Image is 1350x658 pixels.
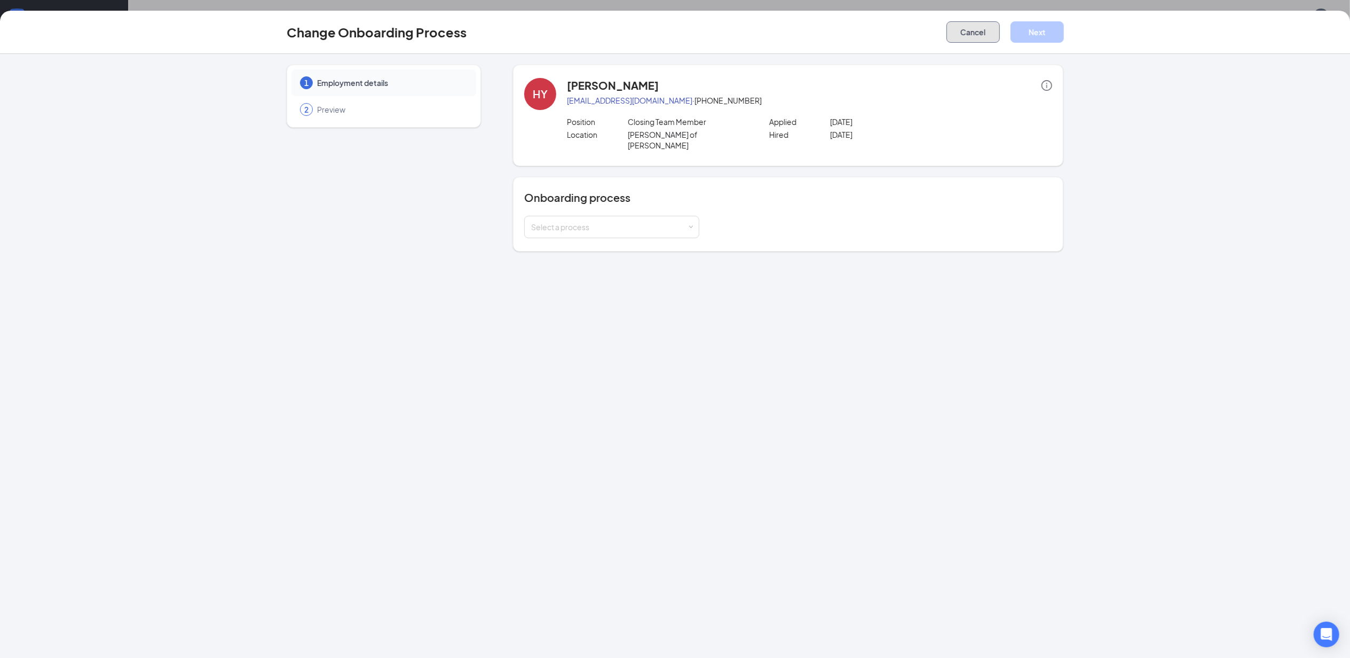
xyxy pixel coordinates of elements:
[317,104,465,115] span: Preview
[567,96,692,105] a: [EMAIL_ADDRESS][DOMAIN_NAME]
[769,116,830,127] p: Applied
[1041,80,1052,91] span: info-circle
[567,95,1052,106] p: · [PHONE_NUMBER]
[628,129,749,151] p: [PERSON_NAME] of [PERSON_NAME]
[946,21,1000,43] button: Cancel
[287,23,467,41] h3: Change Onboarding Process
[567,78,659,93] h4: [PERSON_NAME]
[567,116,628,127] p: Position
[830,129,951,140] p: [DATE]
[533,87,548,101] div: HY
[304,104,309,115] span: 2
[567,129,628,140] p: Location
[531,222,688,232] div: Select a process
[830,116,951,127] p: [DATE]
[1010,21,1064,43] button: Next
[304,77,309,88] span: 1
[769,129,830,140] p: Hired
[317,77,465,88] span: Employment details
[524,190,1052,205] h4: Onboarding process
[628,116,749,127] p: Closing Team Member
[1314,622,1339,647] div: Open Intercom Messenger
